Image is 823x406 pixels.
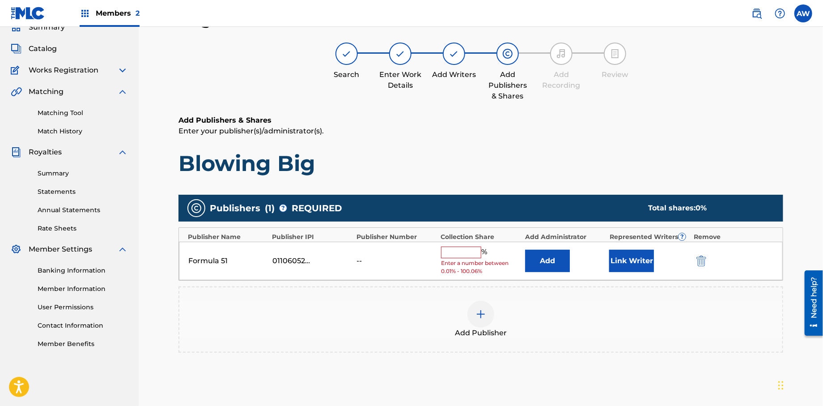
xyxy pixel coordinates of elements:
[11,22,21,33] img: Summary
[771,4,789,22] div: Help
[449,48,459,59] img: step indicator icon for Add Writers
[38,169,128,178] a: Summary
[696,256,706,266] img: 12a2ab48e56ec057fbd8.svg
[525,232,605,242] div: Add Administrator
[694,232,774,242] div: Remove
[481,247,489,258] span: %
[38,205,128,215] a: Annual Statements
[29,244,92,255] span: Member Settings
[178,115,783,126] h6: Add Publishers & Shares
[38,127,128,136] a: Match History
[11,86,22,97] img: Matching
[29,43,57,54] span: Catalog
[441,259,521,275] span: Enter a number between 0.01% - 100.06%
[38,187,128,197] a: Statements
[29,22,65,33] span: Summary
[648,203,765,214] div: Total shares:
[378,69,423,91] div: Enter Work Details
[11,7,45,20] img: MLC Logo
[117,244,128,255] img: expand
[117,65,128,76] img: expand
[38,339,128,349] a: Member Benefits
[475,309,486,320] img: add
[292,201,342,215] span: REQUIRED
[38,108,128,118] a: Matching Tool
[210,201,260,215] span: Publishers
[696,204,707,212] span: 0 %
[776,363,820,406] iframe: Chat Widget
[341,48,352,59] img: step indicator icon for Search
[794,4,812,22] div: User Menu
[679,233,686,240] span: ?
[610,232,690,242] div: Represented Writers
[502,48,513,59] img: step indicator icon for Add Publishers & Shares
[29,147,62,158] span: Royalties
[593,69,637,80] div: Review
[324,69,369,80] div: Search
[38,321,128,330] a: Contact Information
[798,267,823,339] iframe: Resource Center
[11,43,57,54] a: CatalogCatalog
[775,8,785,19] img: help
[525,250,570,272] button: Add
[441,232,521,242] div: Collection Share
[455,328,507,338] span: Add Publisher
[432,69,476,80] div: Add Writers
[539,69,584,91] div: Add Recording
[188,232,268,242] div: Publisher Name
[778,372,784,399] div: Drag
[11,147,21,158] img: Royalties
[11,22,65,33] a: SummarySummary
[556,48,567,59] img: step indicator icon for Add Recording
[117,147,128,158] img: expand
[610,48,620,59] img: step indicator icon for Review
[751,8,762,19] img: search
[38,224,128,233] a: Rate Sheets
[136,9,140,17] span: 2
[11,43,21,54] img: Catalog
[11,244,21,255] img: Member Settings
[38,284,128,294] a: Member Information
[29,65,98,76] span: Works Registration
[96,8,140,18] span: Members
[280,205,287,212] span: ?
[748,4,766,22] a: Public Search
[609,250,654,272] button: Link Writer
[395,48,406,59] img: step indicator icon for Enter Work Details
[272,232,352,242] div: Publisher IPI
[356,232,437,242] div: Publisher Number
[80,8,90,19] img: Top Rightsholders
[11,65,22,76] img: Works Registration
[117,86,128,97] img: expand
[29,86,64,97] span: Matching
[178,126,783,137] p: Enter your publisher(s)/administrator(s).
[265,201,275,215] span: ( 1 )
[38,303,128,312] a: User Permissions
[485,69,530,102] div: Add Publishers & Shares
[191,203,202,214] img: publishers
[178,150,783,177] h1: Blowing Big
[38,266,128,275] a: Banking Information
